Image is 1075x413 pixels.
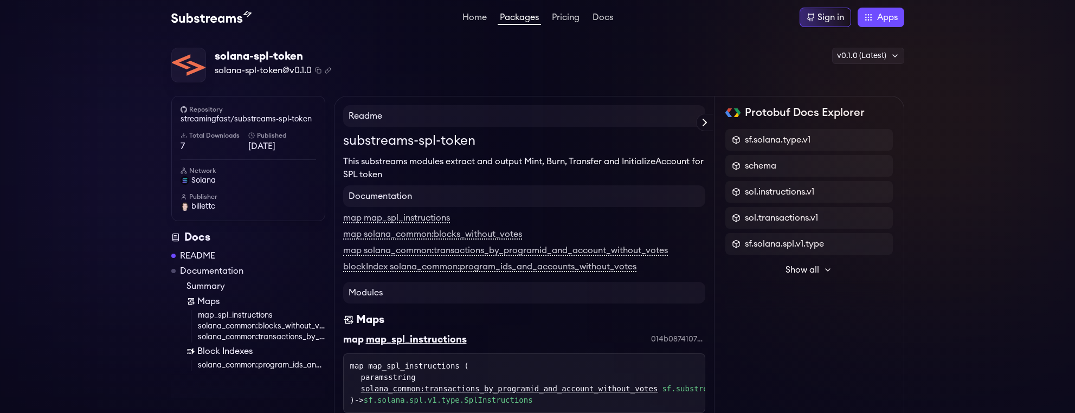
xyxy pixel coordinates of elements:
div: Docs [171,230,325,245]
a: solana_common:program_ids_and_accounts_without_votes [198,360,325,371]
div: map map_spl_instructions ( ) [350,360,698,406]
span: sol.instructions.v1 [745,185,814,198]
h4: Readme [343,105,705,127]
div: v0.1.0 (Latest) [832,48,904,64]
span: [DATE] [248,140,316,153]
a: solana_common:transactions_by_programid_and_account_without_votes [198,332,325,343]
div: map_spl_instructions [366,332,467,347]
p: This substreams modules extract and output Mint, Burn, Transfer and InitializeAccount for SPL token [343,155,705,181]
span: sf.solana.spl.v1.type [745,237,824,250]
h6: Network [181,166,316,175]
span: solana-spl-token@v0.1.0 [215,64,312,77]
img: Map icon [186,297,195,306]
div: Sign in [817,11,844,24]
div: map [343,332,364,347]
a: map solana_common:blocks_without_votes [343,230,522,240]
span: schema [745,159,776,172]
a: billettc [181,201,316,212]
h4: Documentation [343,185,705,207]
a: Docs [590,13,615,24]
h1: substreams-spl-token [343,131,705,151]
img: github [181,106,187,113]
h4: Modules [343,282,705,304]
a: README [180,249,215,262]
a: solana [181,175,316,186]
a: Home [460,13,489,24]
img: Maps icon [343,312,354,327]
button: Show all [725,259,893,281]
a: Sign in [800,8,851,27]
a: Pricing [550,13,582,24]
img: Package Logo [172,48,205,82]
h2: Protobuf Docs Explorer [745,105,865,120]
img: User Avatar [181,202,189,211]
img: solana [181,176,189,185]
a: Documentation [180,264,243,278]
div: solana-spl-token [215,49,331,64]
h6: Publisher [181,192,316,201]
a: map map_spl_instructions [343,214,450,223]
img: Protobuf [725,108,741,117]
div: paramsstring [361,372,698,383]
a: Packages [498,13,541,25]
a: Summary [186,280,325,293]
span: sol.transactions.v1 [745,211,818,224]
a: blockIndex solana_common:program_ids_and_accounts_without_votes [343,262,636,272]
a: solana_common:transactions_by_programid_and_account_without_votes [361,383,658,395]
button: Copy .spkg link to clipboard [325,67,331,74]
a: Maps [186,295,325,308]
img: Block Index icon [186,347,195,356]
h6: Repository [181,105,316,114]
span: billettc [191,201,215,212]
div: 014b0874107820dd13ec872d96e5ed1562f98f7a [651,334,705,345]
span: -> [355,396,533,404]
a: sf.solana.spl.v1.type.SplInstructions [364,396,533,404]
span: Apps [877,11,898,24]
span: 7 [181,140,248,153]
h6: Published [248,131,316,140]
span: Show all [786,263,819,276]
a: Block Indexes [186,345,325,358]
a: solana_common:blocks_without_votes [198,321,325,332]
span: sf.solana.type.v1 [745,133,810,146]
div: Maps [356,312,384,327]
a: sf.substreams.solana.v1.Transactions [662,383,826,395]
a: map_spl_instructions [198,310,325,321]
button: Copy package name and version [315,67,321,74]
img: Substream's logo [171,11,252,24]
a: map solana_common:transactions_by_programid_and_account_without_votes [343,246,668,256]
a: streamingfast/substreams-spl-token [181,114,316,125]
span: solana [191,175,216,186]
h6: Total Downloads [181,131,248,140]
